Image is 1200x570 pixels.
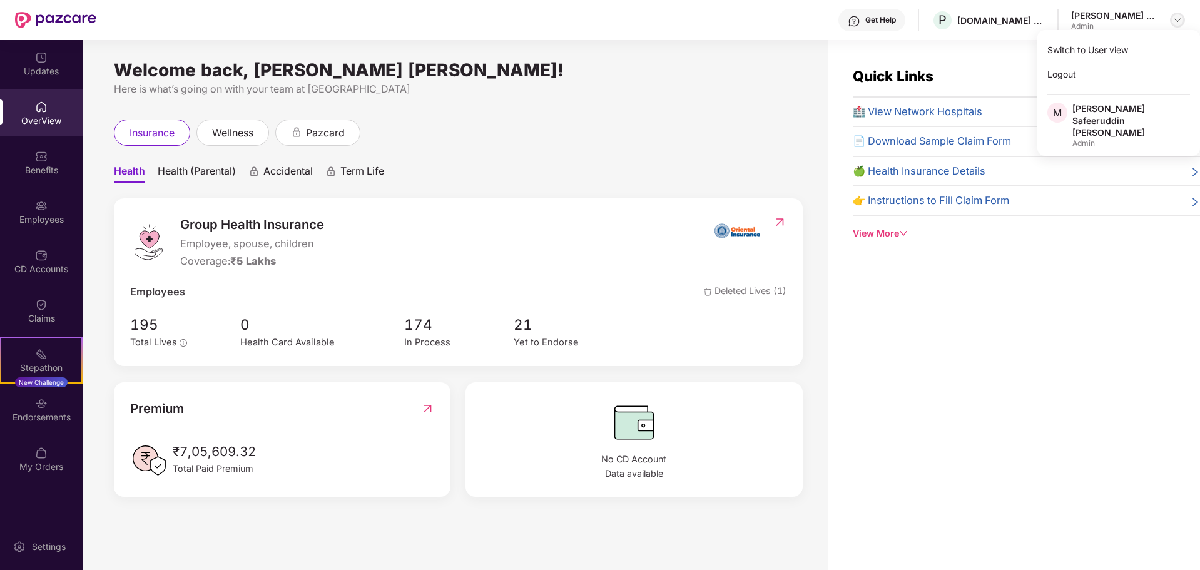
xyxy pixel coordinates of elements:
img: svg+xml;base64,PHN2ZyBpZD0iRW5kb3JzZW1lbnRzIiB4bWxucz0iaHR0cDovL3d3dy53My5vcmcvMjAwMC9zdmciIHdpZH... [35,397,48,410]
div: animation [248,166,260,177]
img: CDBalanceIcon [482,399,786,446]
div: In Process [404,335,514,350]
div: Welcome back, [PERSON_NAME] [PERSON_NAME]! [114,65,803,75]
div: Health Card Available [240,335,404,350]
span: pazcard [306,125,345,141]
div: Admin [1071,21,1159,31]
span: Premium [130,399,184,419]
img: svg+xml;base64,PHN2ZyBpZD0iSG9tZSIgeG1sbnM9Imh0dHA6Ly93d3cudzMub3JnLzIwMDAvc3ZnIiB3aWR0aD0iMjAiIG... [35,101,48,113]
span: Deleted Lives (1) [704,284,786,300]
div: Get Help [865,15,896,25]
img: svg+xml;base64,PHN2ZyBpZD0iQmVuZWZpdHMiIHhtbG5zPSJodHRwOi8vd3d3LnczLm9yZy8yMDAwL3N2ZyIgd2lkdGg9Ij... [35,150,48,163]
div: Stepathon [1,362,81,374]
span: M [1053,105,1062,120]
span: Quick Links [853,68,933,84]
span: Employees [130,284,185,300]
span: P [938,13,947,28]
img: svg+xml;base64,PHN2ZyB4bWxucz0iaHR0cDovL3d3dy53My5vcmcvMjAwMC9zdmciIHdpZHRoPSIyMSIgaGVpZ2h0PSIyMC... [35,348,48,360]
div: Logout [1037,62,1200,86]
img: PaidPremiumIcon [130,442,168,479]
span: insurance [130,125,175,141]
span: 👉 Instructions to Fill Claim Form [853,193,1009,209]
span: 21 [514,313,623,336]
span: Health (Parental) [158,165,236,183]
img: svg+xml;base64,PHN2ZyBpZD0iRW1wbG95ZWVzIiB4bWxucz0iaHR0cDovL3d3dy53My5vcmcvMjAwMC9zdmciIHdpZHRoPS... [35,200,48,212]
img: svg+xml;base64,PHN2ZyBpZD0iVXBkYXRlZCIgeG1sbnM9Imh0dHA6Ly93d3cudzMub3JnLzIwMDAvc3ZnIiB3aWR0aD0iMj... [35,51,48,64]
div: animation [291,126,302,138]
span: Employee, spouse, children [180,236,324,252]
span: 174 [404,313,514,336]
div: View More [853,226,1200,240]
span: wellness [212,125,253,141]
span: ₹5 Lakhs [230,255,276,267]
span: right [1190,195,1200,209]
img: svg+xml;base64,PHN2ZyBpZD0iSGVscC0zMngzMiIgeG1sbnM9Imh0dHA6Ly93d3cudzMub3JnLzIwMDAvc3ZnIiB3aWR0aD... [848,15,860,28]
img: New Pazcare Logo [15,12,96,28]
div: Yet to Endorse [514,335,623,350]
img: svg+xml;base64,PHN2ZyBpZD0iTXlfT3JkZXJzIiBkYXRhLW5hbWU9Ik15IE9yZGVycyIgeG1sbnM9Imh0dHA6Ly93d3cudz... [35,447,48,459]
span: ₹7,05,609.32 [173,442,256,462]
img: deleteIcon [704,288,712,296]
div: [DOMAIN_NAME] PRIVATE LIMITED [957,14,1045,26]
img: insurerIcon [714,215,761,246]
div: Admin [1072,138,1190,148]
img: RedirectIcon [773,216,786,228]
span: Accidental [263,165,313,183]
span: Group Health Insurance [180,215,324,235]
span: right [1190,166,1200,180]
div: animation [325,166,337,177]
span: 🍏 Health Insurance Details [853,163,985,180]
span: info-circle [180,339,187,347]
span: 🏥 View Network Hospitals [853,104,982,120]
div: Settings [28,541,69,553]
div: [PERSON_NAME] Safeeruddin [PERSON_NAME] [1072,103,1190,138]
div: [PERSON_NAME] Safeeruddin [PERSON_NAME] [1071,9,1159,21]
span: 0 [240,313,404,336]
span: down [899,229,908,238]
span: Total Paid Premium [173,462,256,476]
span: Health [114,165,145,183]
img: svg+xml;base64,PHN2ZyBpZD0iQ2xhaW0iIHhtbG5zPSJodHRwOi8vd3d3LnczLm9yZy8yMDAwL3N2ZyIgd2lkdGg9IjIwIi... [35,298,48,311]
img: logo [130,223,168,261]
span: 195 [130,313,212,336]
img: svg+xml;base64,PHN2ZyBpZD0iQ0RfQWNjb3VudHMiIGRhdGEtbmFtZT0iQ0QgQWNjb3VudHMiIHhtbG5zPSJodHRwOi8vd3... [35,249,48,262]
span: No CD Account Data available [482,452,786,481]
span: Term Life [340,165,384,183]
img: svg+xml;base64,PHN2ZyBpZD0iRHJvcGRvd24tMzJ4MzIiIHhtbG5zPSJodHRwOi8vd3d3LnczLm9yZy8yMDAwL3N2ZyIgd2... [1172,15,1182,25]
div: Switch to User view [1037,38,1200,62]
img: svg+xml;base64,PHN2ZyBpZD0iU2V0dGluZy0yMHgyMCIgeG1sbnM9Imh0dHA6Ly93d3cudzMub3JnLzIwMDAvc3ZnIiB3aW... [13,541,26,553]
span: Total Lives [130,337,177,348]
div: New Challenge [15,377,68,387]
div: Coverage: [180,253,324,270]
span: 📄 Download Sample Claim Form [853,133,1011,150]
img: RedirectIcon [421,399,434,419]
div: Here is what’s going on with your team at [GEOGRAPHIC_DATA] [114,81,803,97]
